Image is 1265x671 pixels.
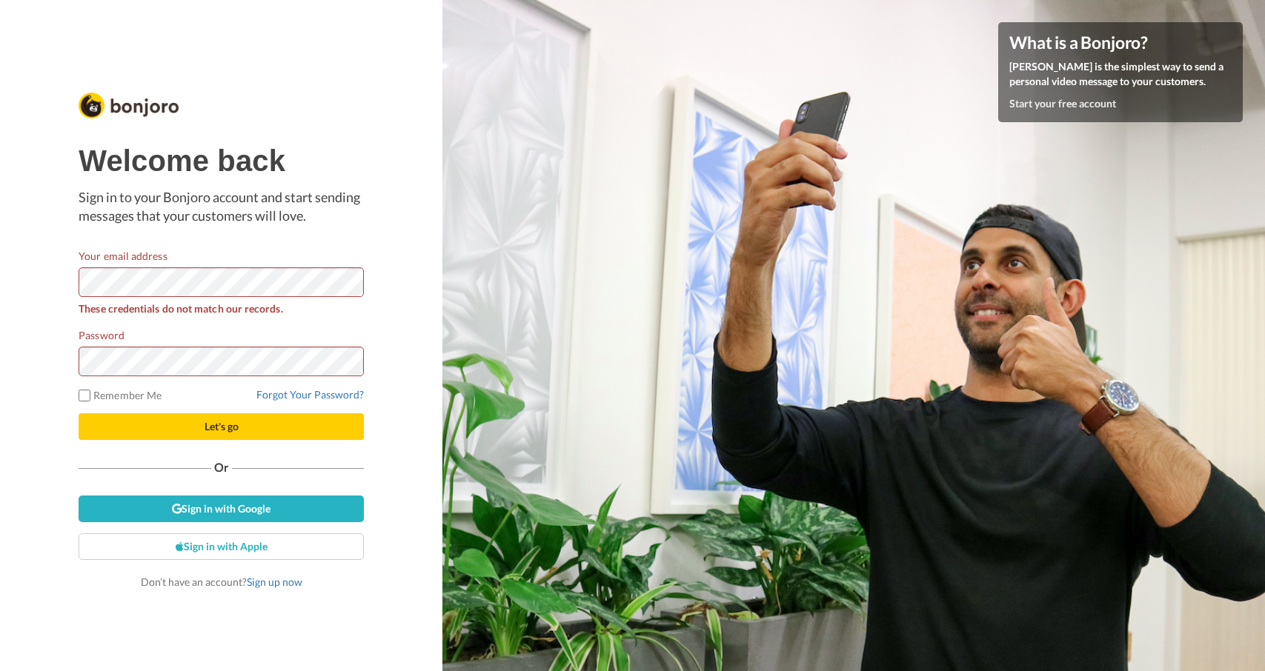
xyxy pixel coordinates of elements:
input: Remember Me [79,390,90,401]
span: Don’t have an account? [141,575,302,588]
strong: These credentials do not match our records. [79,302,282,315]
p: [PERSON_NAME] is the simplest way to send a personal video message to your customers. [1009,59,1232,89]
label: Your email address [79,248,167,264]
label: Remember Me [79,387,162,403]
p: Sign in to your Bonjoro account and start sending messages that your customers will love. [79,188,364,226]
button: Let's go [79,413,364,440]
a: Sign up now [247,575,302,588]
h4: What is a Bonjoro? [1009,33,1232,52]
a: Forgot Your Password? [256,388,364,401]
span: Or [211,462,232,473]
span: Let's go [205,420,239,433]
a: Sign in with Apple [79,533,364,560]
h1: Welcome back [79,144,364,177]
label: Password [79,327,124,343]
a: Sign in with Google [79,495,364,522]
a: Start your free account [1009,97,1116,110]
